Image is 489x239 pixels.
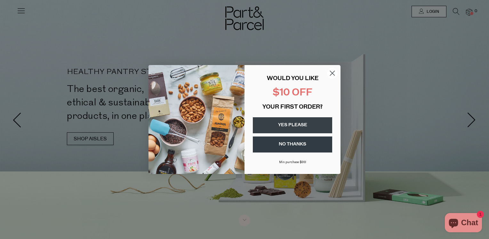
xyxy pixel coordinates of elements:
button: YES PLEASE [253,117,332,133]
span: $10 OFF [273,88,312,98]
span: Min purchase $99 [279,161,306,164]
span: WOULD YOU LIKE [267,76,318,82]
button: NO THANKS [253,136,332,152]
button: Close dialog [327,68,338,79]
span: YOUR FIRST ORDER? [262,104,323,110]
img: 43fba0fb-7538-40bc-babb-ffb1a4d097bc.jpeg [148,65,245,174]
inbox-online-store-chat: Shopify online store chat [443,213,484,234]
